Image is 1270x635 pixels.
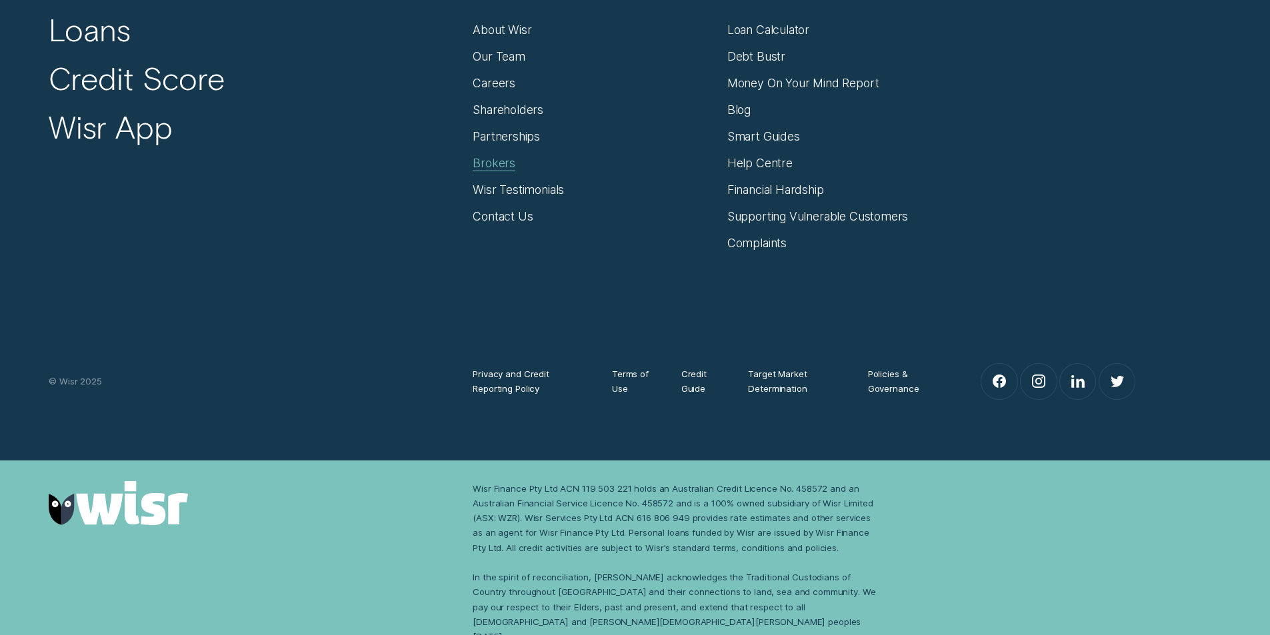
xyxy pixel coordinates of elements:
a: Smart Guides [727,129,800,144]
a: Money On Your Mind Report [727,76,879,91]
a: Contact Us [473,209,533,224]
a: Help Centre [727,156,793,171]
a: Twitter [1099,364,1135,399]
a: Loans [49,11,130,49]
a: Target Market Determination [748,366,841,396]
a: Shareholders [473,103,543,117]
a: Partnerships [473,129,540,144]
a: Policies & Governance [868,366,940,396]
a: Facebook [981,364,1017,399]
a: Financial Hardship [727,183,824,197]
a: Brokers [473,156,515,171]
a: Blog [727,103,751,117]
a: Loan Calculator [727,23,809,37]
a: LinkedIn [1060,364,1095,399]
a: Credit Guide [681,366,722,396]
a: Terms of Use [612,366,655,396]
a: About Wisr [473,23,531,37]
a: Supporting Vulnerable Customers [727,209,909,224]
a: Wisr App [49,108,172,147]
a: Our Team [473,49,525,64]
a: Credit Score [49,59,225,98]
a: Privacy and Credit Reporting Policy [473,366,585,396]
a: Debt Bustr [727,49,785,64]
img: Wisr [49,481,188,526]
div: © Wisr 2025 [41,374,465,388]
a: Complaints [727,236,787,251]
a: Wisr Testimonials [473,183,564,197]
a: Instagram [1021,364,1056,399]
a: Careers [473,76,515,91]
